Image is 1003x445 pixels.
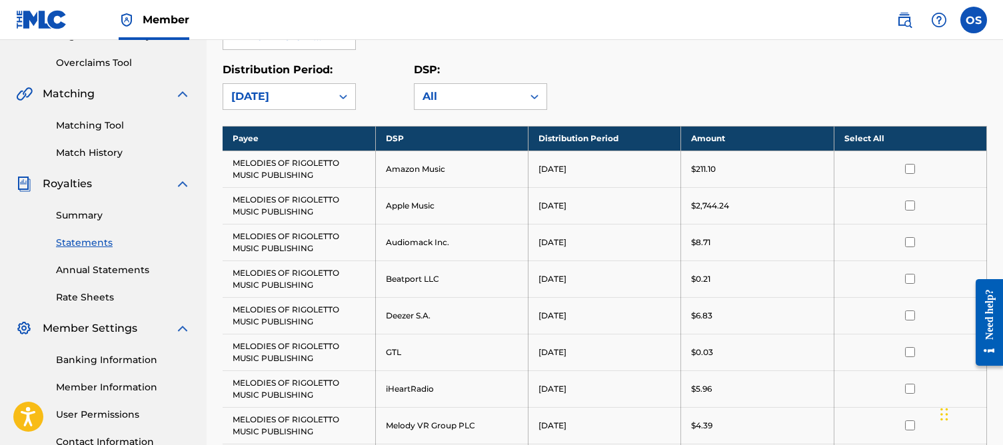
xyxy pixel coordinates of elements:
[16,86,33,102] img: Matching
[528,370,681,407] td: [DATE]
[891,7,918,33] a: Public Search
[56,290,191,304] a: Rate Sheets
[375,260,528,297] td: Beatport LLC
[223,126,375,151] th: Payee
[143,12,189,27] span: Member
[223,224,375,260] td: MELODIES OF RIGOLETTO MUSIC PUBLISHING
[56,380,191,394] a: Member Information
[43,176,92,192] span: Royalties
[966,268,1003,378] iframe: Resource Center
[931,12,947,28] img: help
[223,297,375,334] td: MELODIES OF RIGOLETTO MUSIC PUBLISHING
[56,209,191,222] a: Summary
[375,126,528,151] th: DSP
[375,407,528,444] td: Melody VR Group PLC
[223,151,375,187] td: MELODIES OF RIGOLETTO MUSIC PUBLISHING
[691,273,710,285] p: $0.21
[691,236,710,248] p: $8.71
[528,260,681,297] td: [DATE]
[896,12,912,28] img: search
[175,86,191,102] img: expand
[56,119,191,133] a: Matching Tool
[16,320,32,336] img: Member Settings
[691,200,729,212] p: $2,744.24
[375,297,528,334] td: Deezer S.A.
[223,260,375,297] td: MELODIES OF RIGOLETTO MUSIC PUBLISHING
[834,126,986,151] th: Select All
[43,320,137,336] span: Member Settings
[56,236,191,250] a: Statements
[936,381,1003,445] iframe: Chat Widget
[56,353,191,367] a: Banking Information
[223,63,333,76] label: Distribution Period:
[528,297,681,334] td: [DATE]
[56,263,191,277] a: Annual Statements
[691,346,713,358] p: $0.03
[960,7,987,33] div: User Menu
[56,146,191,160] a: Match History
[56,56,191,70] a: Overclaims Tool
[119,12,135,28] img: Top Rightsholder
[375,334,528,370] td: GTL
[16,176,32,192] img: Royalties
[528,126,681,151] th: Distribution Period
[56,408,191,422] a: User Permissions
[375,151,528,187] td: Amazon Music
[223,334,375,370] td: MELODIES OF RIGOLETTO MUSIC PUBLISHING
[528,151,681,187] td: [DATE]
[691,310,712,322] p: $6.83
[231,89,323,105] div: [DATE]
[175,176,191,192] img: expand
[926,7,952,33] div: Help
[681,126,834,151] th: Amount
[528,187,681,224] td: [DATE]
[375,187,528,224] td: Apple Music
[223,187,375,224] td: MELODIES OF RIGOLETTO MUSIC PUBLISHING
[43,86,95,102] span: Matching
[528,224,681,260] td: [DATE]
[375,370,528,407] td: iHeartRadio
[528,407,681,444] td: [DATE]
[691,420,712,432] p: $4.39
[223,370,375,407] td: MELODIES OF RIGOLETTO MUSIC PUBLISHING
[175,320,191,336] img: expand
[691,163,716,175] p: $211.10
[375,224,528,260] td: Audiomack Inc.
[16,10,67,29] img: MLC Logo
[423,89,514,105] div: All
[414,63,440,76] label: DSP:
[940,394,948,434] div: Drag
[223,407,375,444] td: MELODIES OF RIGOLETTO MUSIC PUBLISHING
[691,383,712,395] p: $5.96
[528,334,681,370] td: [DATE]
